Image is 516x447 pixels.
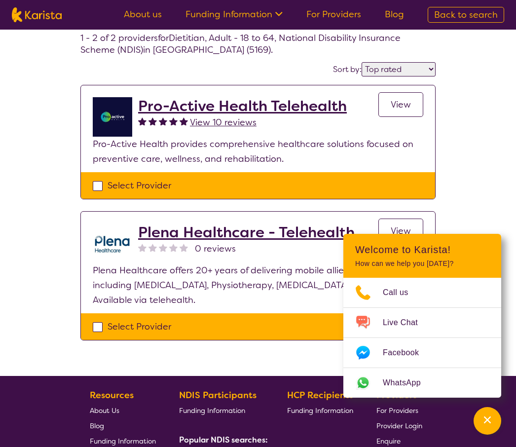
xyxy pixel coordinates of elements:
ul: Choose channel [343,278,501,398]
img: qwv9egg5taowukv2xnze.png [93,223,132,263]
span: WhatsApp [383,375,433,390]
span: Live Chat [383,315,430,330]
b: Popular NDIS searches: [179,435,268,445]
p: Pro-Active Health provides comprehensive healthcare solutions focused on preventive care, wellnes... [93,137,423,166]
p: Plena Healthcare offers 20+ years of delivering mobile allied health services, including [MEDICAL... [93,263,423,307]
div: Channel Menu [343,234,501,398]
a: About us [124,8,162,20]
span: Funding Information [90,437,156,446]
span: 0 reviews [195,241,236,256]
a: Pro-Active Health Telehealth [138,97,347,115]
h2: Welcome to Karista! [355,244,489,256]
a: Funding Information [179,403,264,418]
span: Facebook [383,345,431,360]
img: fullstar [169,117,178,125]
img: fullstar [148,117,157,125]
img: fullstar [138,117,147,125]
img: nonereviewstar [169,243,178,252]
b: Resources [90,389,134,401]
a: Web link opens in a new tab. [343,368,501,398]
a: Plena Healthcare - Telehealth [138,223,355,241]
img: nonereviewstar [138,243,147,252]
span: View 10 reviews [190,116,257,128]
img: fullstar [180,117,188,125]
a: View [378,92,423,117]
b: NDIS Participants [179,389,257,401]
img: nonereviewstar [180,243,188,252]
a: Provider Login [376,418,422,433]
img: ymlb0re46ukcwlkv50cv.png [93,97,132,137]
a: For Providers [306,8,361,20]
img: fullstar [159,117,167,125]
span: Back to search [434,9,498,21]
span: Funding Information [179,406,245,415]
a: Funding Information [287,403,353,418]
p: How can we help you [DATE]? [355,260,489,268]
span: Enquire [376,437,401,446]
span: View [391,225,411,237]
a: Blog [90,418,156,433]
span: About Us [90,406,119,415]
a: View [378,219,423,243]
span: Call us [383,285,420,300]
a: Blog [385,8,404,20]
img: Karista logo [12,7,62,22]
a: About Us [90,403,156,418]
img: nonereviewstar [148,243,157,252]
span: Provider Login [376,421,422,430]
a: For Providers [376,403,422,418]
b: HCP Recipients [287,389,353,401]
img: nonereviewstar [159,243,167,252]
a: Back to search [428,7,504,23]
button: Channel Menu [474,407,501,435]
label: Sort by: [333,64,362,74]
a: Funding Information [185,8,283,20]
span: Funding Information [287,406,353,415]
span: Blog [90,421,104,430]
a: View 10 reviews [190,115,257,130]
span: View [391,99,411,111]
span: For Providers [376,406,418,415]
